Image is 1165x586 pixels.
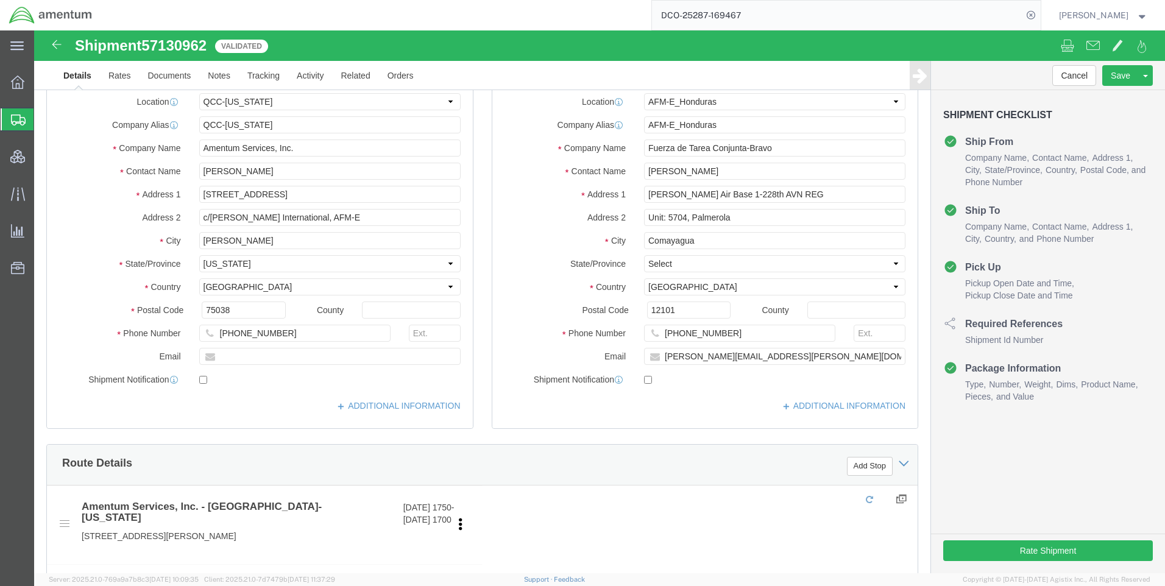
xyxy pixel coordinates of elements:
span: Client: 2025.21.0-7d7479b [204,576,335,583]
span: Server: 2025.21.0-769a9a7b8c3 [49,576,199,583]
span: Ray Cheatteam [1059,9,1128,22]
button: [PERSON_NAME] [1058,8,1149,23]
span: [DATE] 10:09:35 [149,576,199,583]
a: Support [524,576,554,583]
span: Copyright © [DATE]-[DATE] Agistix Inc., All Rights Reserved [963,574,1150,585]
span: [DATE] 11:37:29 [288,576,335,583]
img: logo [9,6,93,24]
input: Search for shipment number, reference number [652,1,1022,30]
iframe: FS Legacy Container [34,30,1165,573]
a: Feedback [554,576,585,583]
